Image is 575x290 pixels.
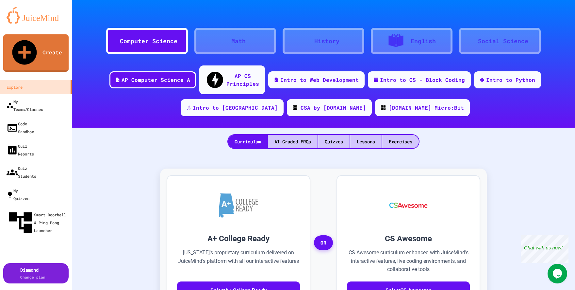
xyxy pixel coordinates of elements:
[7,187,29,202] div: My Quizzes
[7,164,36,180] div: Quiz Students
[383,186,434,225] img: CS Awesome
[219,193,258,218] img: A+ College Ready
[226,72,259,88] div: AP CS Principles
[7,209,69,236] div: Smart Doorbell & Ping Pong Launcher
[411,37,436,45] div: English
[548,264,568,283] iframe: chat widget
[7,120,34,136] div: Code Sandbox
[521,235,568,263] iframe: chat widget
[177,233,300,245] h3: A+ College Ready
[7,142,34,158] div: Quiz Reports
[486,76,535,84] div: Intro to Python
[3,34,69,72] a: Create
[280,76,359,84] div: Intro to Web Development
[7,7,65,24] img: logo-orange.svg
[20,275,45,280] span: Change plan
[177,248,300,274] p: [US_STATE]'s proprietary curriculum delivered on JuiceMind's platform with all our interactive fe...
[347,233,470,245] h3: CS Awesome
[193,104,278,112] div: Intro to [GEOGRAPHIC_DATA]
[389,104,464,112] div: [DOMAIN_NAME] Micro:Bit
[231,37,246,45] div: Math
[122,76,190,84] div: AP Computer Science A
[314,235,333,250] span: OR
[381,105,386,110] img: CODE_logo_RGB.png
[478,37,528,45] div: Social Science
[293,105,297,110] img: CODE_logo_RGB.png
[228,135,267,148] div: Curriculum
[318,135,350,148] div: Quizzes
[380,76,465,84] div: Intro to CS - Block Coding
[268,135,318,148] div: AI-Graded FRQs
[3,263,69,283] button: DiamondChange plan
[7,83,23,91] div: Explore
[347,248,470,274] p: CS Awesome curriculum enhanced with JuiceMind's interactive features, live coding environments, a...
[382,135,419,148] div: Exercises
[7,98,43,113] div: My Teams/Classes
[314,37,339,45] div: History
[120,37,177,45] div: Computer Science
[350,135,382,148] div: Lessons
[301,104,366,112] div: CSA by [DOMAIN_NAME]
[20,266,45,280] div: Diamond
